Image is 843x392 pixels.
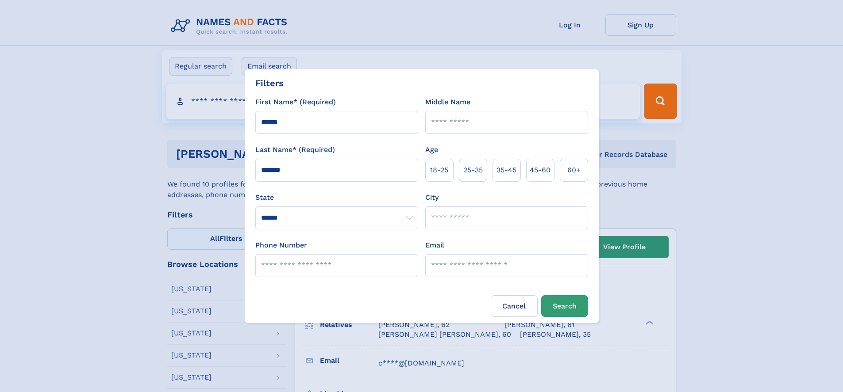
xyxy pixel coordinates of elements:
[255,145,335,155] label: Last Name* (Required)
[255,240,307,251] label: Phone Number
[425,240,444,251] label: Email
[491,295,538,317] label: Cancel
[255,76,284,90] div: Filters
[255,192,418,203] label: State
[425,145,438,155] label: Age
[530,165,550,175] span: 45‑60
[425,192,439,203] label: City
[541,295,588,317] button: Search
[425,97,470,107] label: Middle Name
[255,97,336,107] label: First Name* (Required)
[567,165,581,175] span: 60+
[463,165,483,175] span: 25‑35
[430,165,448,175] span: 18‑25
[497,165,516,175] span: 35‑45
